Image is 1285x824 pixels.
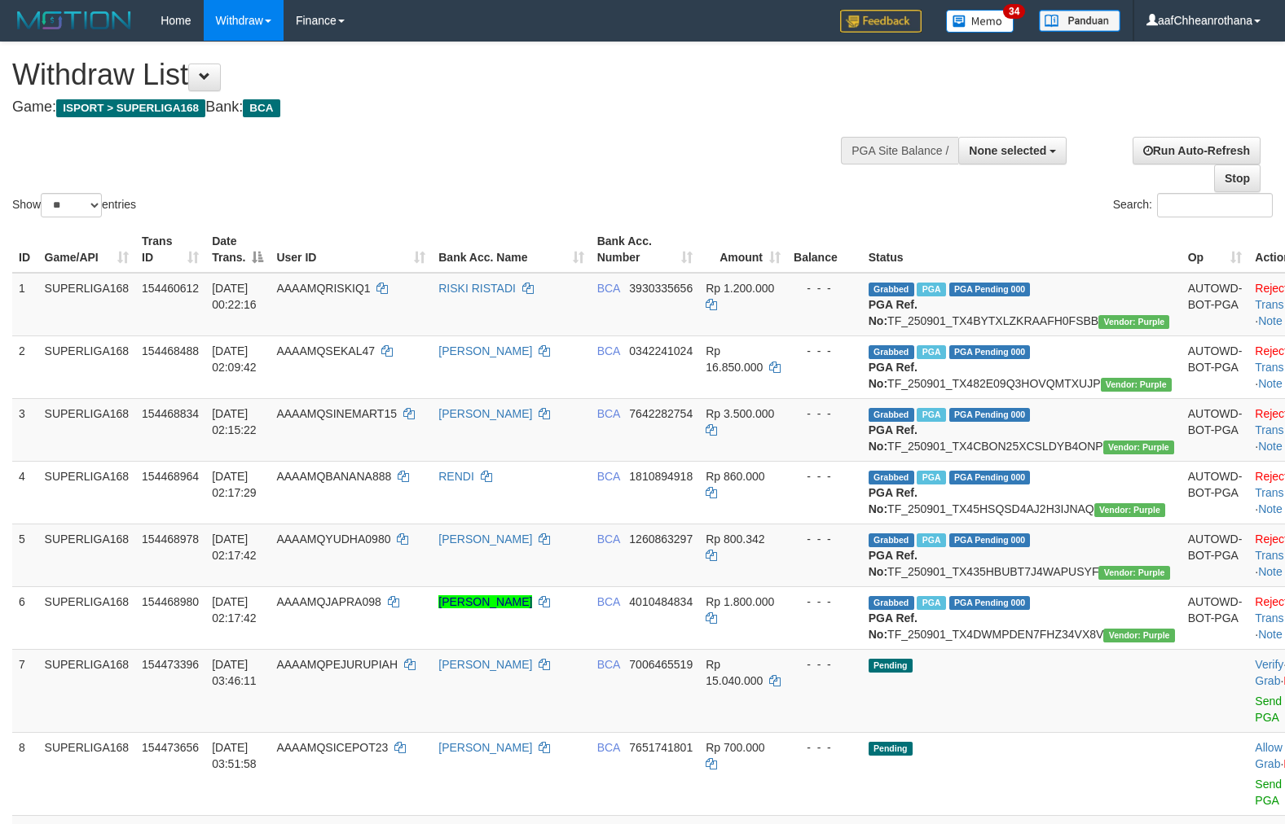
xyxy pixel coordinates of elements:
[56,99,205,117] span: ISPORT > SUPERLIGA168
[12,732,38,815] td: 8
[869,596,914,610] span: Grabbed
[12,461,38,524] td: 4
[862,398,1182,461] td: TF_250901_TX4CBON25XCSLDYB4ONP
[1255,778,1282,807] a: Send PGA
[142,658,199,671] span: 154473396
[1182,226,1249,273] th: Op: activate to sort column ascending
[142,282,199,295] span: 154460612
[1003,4,1025,19] span: 34
[142,470,199,483] span: 154468964
[205,226,270,273] th: Date Trans.: activate to sort column descending
[142,407,199,420] span: 154468834
[212,595,257,625] span: [DATE] 02:17:42
[869,283,914,296] span: Grabbed
[1258,440,1283,453] a: Note
[629,407,693,420] span: Copy 7642282754 to clipboard
[12,398,38,461] td: 3
[38,273,136,336] td: SUPERLIGA168
[869,549,918,578] b: PGA Ref. No:
[917,533,945,547] span: Marked by aafchoeunmanni
[438,470,474,483] a: RENDI
[212,407,257,436] span: [DATE] 02:15:22
[438,282,516,295] a: RISKI RISTADI
[12,193,136,217] label: Show entries
[142,533,199,546] span: 154468978
[597,344,620,357] span: BCA
[869,471,914,484] span: Grabbed
[1133,137,1261,164] a: Run Auto-Refresh
[38,586,136,649] td: SUPERLIGA168
[917,596,945,610] span: Marked by aafchoeunmanni
[276,470,391,483] span: AAAAMQBANANA888
[270,226,432,273] th: User ID: activate to sort column ascending
[1101,378,1172,392] span: Vendor URL: https://trx4.1velocity.biz
[949,471,1031,484] span: PGA Pending
[794,343,856,359] div: - - -
[841,137,958,164] div: PGA Site Balance /
[706,658,763,687] span: Rp 15.040.000
[38,732,136,815] td: SUPERLIGA168
[12,335,38,398] td: 2
[212,470,257,499] span: [DATE] 02:17:29
[591,226,700,273] th: Bank Acc. Number: activate to sort column ascending
[1182,586,1249,649] td: AUTOWD-BOT-PGA
[1255,658,1283,671] a: Verify
[38,461,136,524] td: SUPERLIGA168
[1182,273,1249,336] td: AUTOWD-BOT-PGA
[12,586,38,649] td: 6
[869,298,918,327] b: PGA Ref. No:
[276,407,397,420] span: AAAAMQSINEMART15
[862,273,1182,336] td: TF_250901_TX4BYTXLZKRAAFH0FSBB
[212,344,257,374] span: [DATE] 02:09:42
[1182,335,1249,398] td: AUTOWD-BOT-PGA
[869,533,914,547] span: Grabbed
[1098,315,1169,329] span: Vendor URL: https://trx4.1velocity.biz
[949,533,1031,547] span: PGA Pending
[243,99,279,117] span: BCA
[794,594,856,610] div: - - -
[629,470,693,483] span: Copy 1810894918 to clipboard
[597,658,620,671] span: BCA
[438,658,532,671] a: [PERSON_NAME]
[794,280,856,296] div: - - -
[38,524,136,586] td: SUPERLIGA168
[142,741,199,754] span: 154473656
[1255,741,1282,770] a: Allow Grab
[135,226,205,273] th: Trans ID: activate to sort column ascending
[12,8,136,33] img: MOTION_logo.png
[958,137,1067,164] button: None selected
[432,226,590,273] th: Bank Acc. Name: activate to sort column ascending
[212,658,257,687] span: [DATE] 03:46:11
[12,226,38,273] th: ID
[1258,377,1283,390] a: Note
[38,649,136,732] td: SUPERLIGA168
[1258,502,1283,515] a: Note
[597,741,620,754] span: BCA
[794,405,856,422] div: - - -
[862,226,1182,273] th: Status
[840,10,922,33] img: Feedback.jpg
[1258,314,1283,327] a: Note
[949,408,1031,422] span: PGA Pending
[1182,461,1249,524] td: AUTOWD-BOT-PGA
[629,533,693,546] span: Copy 1260863297 to clipboard
[949,345,1031,359] span: PGA Pending
[706,470,764,483] span: Rp 860.000
[1098,566,1169,580] span: Vendor URL: https://trx4.1velocity.biz
[1157,193,1273,217] input: Search:
[969,144,1046,157] span: None selected
[1182,398,1249,461] td: AUTOWD-BOT-PGA
[629,282,693,295] span: Copy 3930335656 to clipboard
[1214,164,1261,192] a: Stop
[794,531,856,547] div: - - -
[12,524,38,586] td: 5
[438,344,532,357] a: [PERSON_NAME]
[917,345,945,359] span: Marked by aafnonsreyleab
[597,533,620,546] span: BCA
[869,408,914,422] span: Grabbed
[597,282,620,295] span: BCA
[212,741,257,770] span: [DATE] 03:51:58
[12,59,840,91] h1: Withdraw List
[38,226,136,273] th: Game/API: activate to sort column ascending
[1103,629,1174,642] span: Vendor URL: https://trx4.1velocity.biz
